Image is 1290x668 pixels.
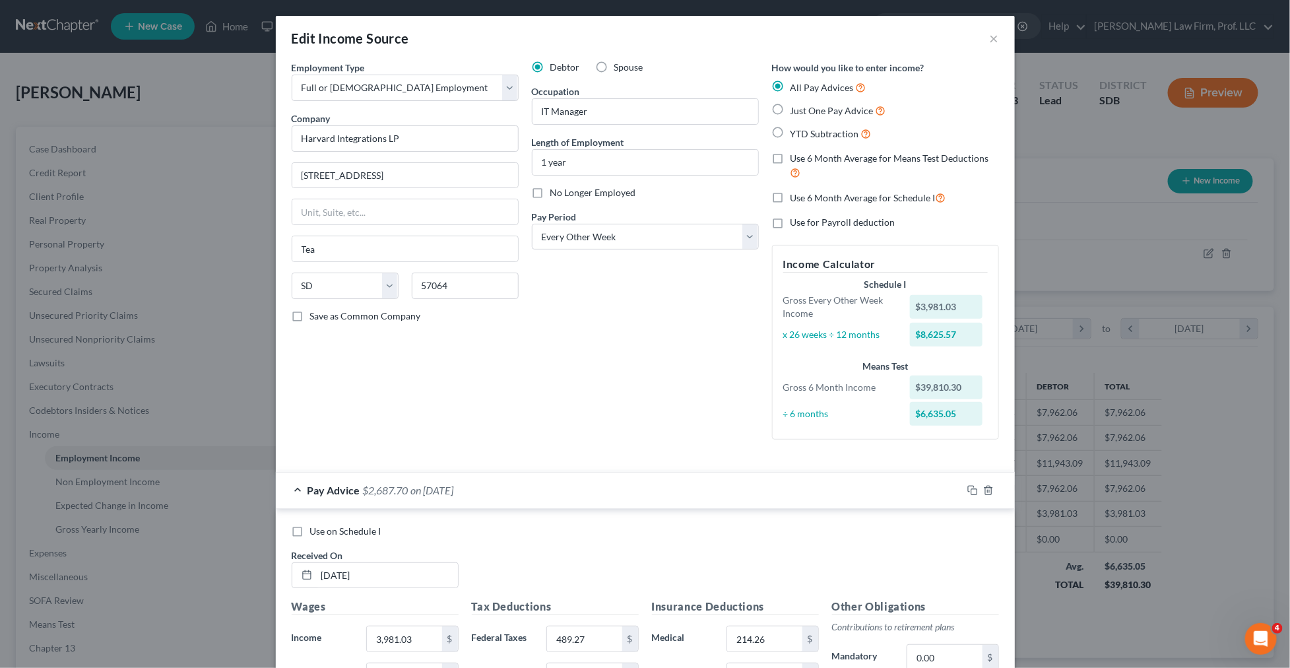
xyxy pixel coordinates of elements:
[777,328,904,341] div: x 26 weeks ÷ 12 months
[363,484,408,496] span: $2,687.70
[310,525,381,537] span: Use on Schedule I
[622,626,638,651] div: $
[472,599,639,615] h5: Tax Deductions
[1245,623,1277,655] iframe: Intercom live chat
[465,626,540,652] label: Federal Taxes
[652,599,819,615] h5: Insurance Deductions
[532,135,624,149] label: Length of Employment
[412,273,519,299] input: Enter zip...
[910,323,983,347] div: $8,625.57
[292,125,519,152] input: Search company by name...
[777,381,904,394] div: Gross 6 Month Income
[727,626,802,651] input: 0.00
[411,484,454,496] span: on [DATE]
[292,29,409,48] div: Edit Income Source
[790,192,936,203] span: Use 6 Month Average for Schedule I
[550,61,580,73] span: Debtor
[832,620,999,634] p: Contributions to retirement plans
[442,626,458,651] div: $
[292,113,331,124] span: Company
[292,550,343,561] span: Received On
[614,61,643,73] span: Spouse
[547,626,622,651] input: 0.00
[550,187,636,198] span: No Longer Employed
[292,199,518,224] input: Unit, Suite, etc...
[783,256,988,273] h5: Income Calculator
[532,99,758,124] input: --
[777,294,904,320] div: Gross Every Other Week Income
[532,150,758,175] input: ex: 2 years
[790,82,854,93] span: All Pay Advices
[307,484,360,496] span: Pay Advice
[777,407,904,420] div: ÷ 6 months
[292,163,518,188] input: Enter address...
[790,217,895,228] span: Use for Payroll deduction
[1272,623,1283,634] span: 4
[292,599,459,615] h5: Wages
[832,599,999,615] h5: Other Obligations
[990,30,999,46] button: ×
[910,402,983,426] div: $6,635.05
[292,236,518,261] input: Enter city...
[910,376,983,399] div: $39,810.30
[367,626,441,651] input: 0.00
[910,295,983,319] div: $3,981.03
[317,563,458,588] input: MM/DD/YYYY
[790,128,859,139] span: YTD Subtraction
[310,310,421,321] span: Save as Common Company
[532,211,577,222] span: Pay Period
[783,278,988,291] div: Schedule I
[783,360,988,373] div: Means Test
[790,105,874,116] span: Just One Pay Advice
[645,626,721,652] label: Medical
[292,62,365,73] span: Employment Type
[292,632,322,643] span: Income
[802,626,818,651] div: $
[772,61,924,75] label: How would you like to enter income?
[532,84,580,98] label: Occupation
[790,152,989,164] span: Use 6 Month Average for Means Test Deductions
